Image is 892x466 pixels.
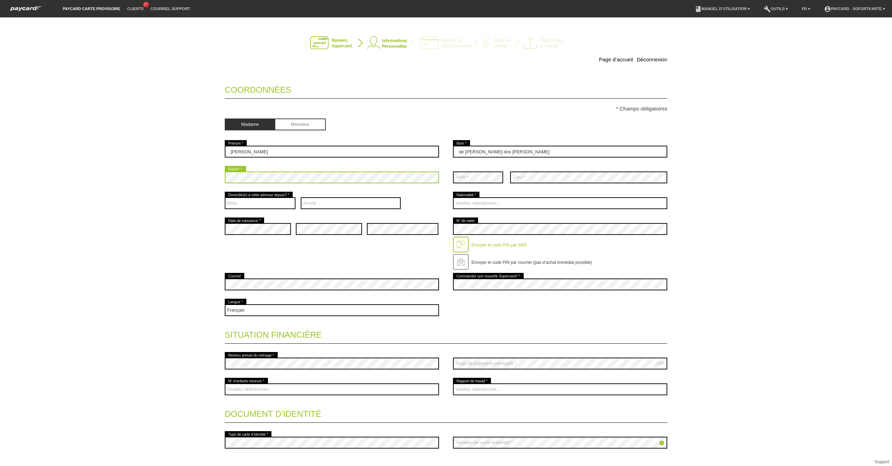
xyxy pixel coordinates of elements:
[656,361,664,365] div: CHF
[225,106,667,112] p: * Champs obligatoires
[471,260,592,265] label: Envoyer le code PIN par courrier (pas d’achat immédiat possible)
[471,243,527,247] label: Envoyer le code PIN par SMS
[143,2,149,8] span: 27
[821,7,889,11] a: account_circlepaycard - Sofortkarte ▾
[225,78,667,99] legend: Coordonnées
[659,441,664,447] a: info
[695,6,702,13] i: book
[599,56,633,62] a: Page d’accueil
[124,7,147,11] a: Clients
[7,8,45,13] a: paycard Sofortkarte
[691,7,753,11] a: bookManuel d’utilisation ▾
[659,440,664,446] i: info
[875,459,889,464] a: Support
[225,323,667,344] legend: Situation financière
[147,7,193,11] a: Courriel Support
[310,36,582,50] img: instantcard-v3-fr-2.png
[7,5,45,12] img: paycard Sofortkarte
[225,402,667,423] legend: Document d’identité
[798,7,814,11] a: FR ▾
[764,6,771,13] i: build
[760,7,791,11] a: buildOutils ▾
[637,56,667,62] a: Déconnexion
[824,6,831,13] i: account_circle
[59,7,124,11] a: paycard carte provisoire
